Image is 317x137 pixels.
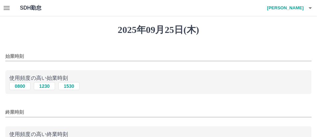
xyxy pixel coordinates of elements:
button: 1230 [34,82,55,90]
p: 使用頻度の高い始業時刻 [9,74,308,82]
button: 1530 [58,82,80,90]
h1: 2025年09月25日(木) [5,24,312,36]
button: 0800 [9,82,31,90]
